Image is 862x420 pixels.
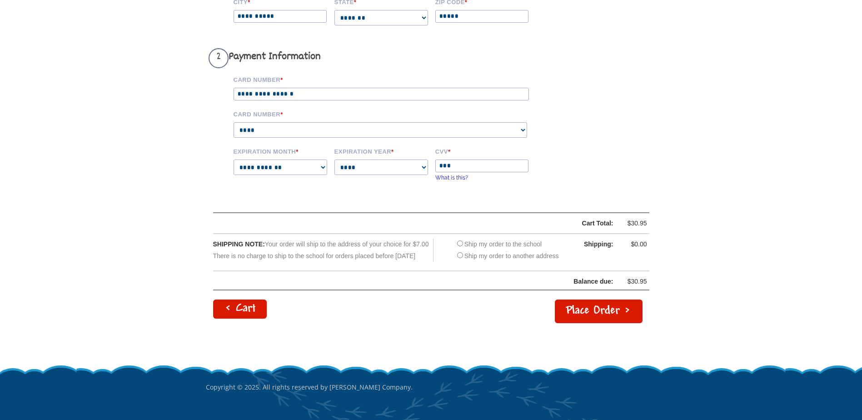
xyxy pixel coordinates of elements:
a: What is this? [435,175,468,181]
div: Ship my order to the school Ship my order to another address [455,239,559,261]
span: SHIPPING NOTE: [213,240,265,248]
div: Your order will ship to the address of your choice for $7.00 There is no charge to ship to the sc... [213,239,434,261]
a: < Cart [213,300,267,319]
label: Expiration Year [334,147,429,155]
div: Shipping: [568,239,613,250]
label: CVV [435,147,530,155]
button: Place Order > [555,300,643,323]
div: $30.95 [620,218,647,229]
label: Card Number [234,110,543,118]
div: Balance due: [214,276,613,287]
div: $0.00 [620,239,647,250]
p: Copyright © 2025. All rights reserved by [PERSON_NAME] Company. [206,364,657,410]
span: 2 [209,48,229,68]
h3: Payment Information [209,48,543,68]
div: Cart Total: [236,218,613,229]
div: $30.95 [620,276,647,287]
label: Expiration Month [234,147,328,155]
label: Card Number [234,75,543,83]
